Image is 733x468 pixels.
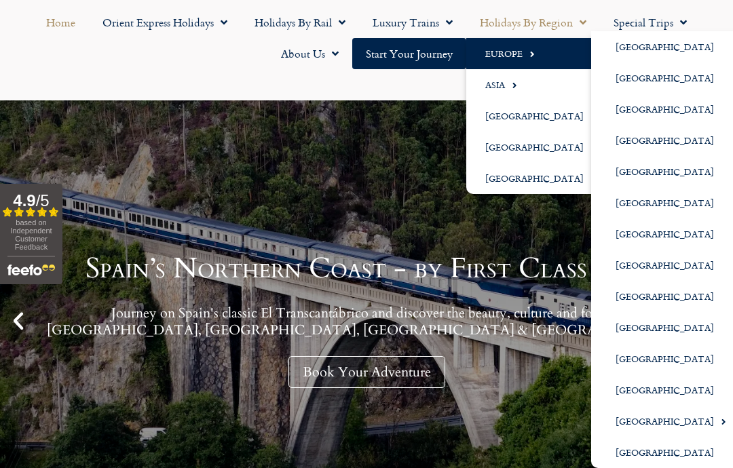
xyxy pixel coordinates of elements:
a: Europe [466,38,609,69]
a: [GEOGRAPHIC_DATA] [466,132,609,163]
a: [GEOGRAPHIC_DATA] [466,100,609,132]
h1: Spain’s Northern Coast - by First Class Rail [34,254,699,283]
a: Home [33,7,89,38]
p: Journey on Spain's classic El Transcantábrico and discover the beauty, culture and food of [GEOGR... [34,305,699,338]
a: Holidays by Region [466,7,600,38]
nav: Menu [7,7,726,69]
a: Special Trips [600,7,700,38]
a: Luxury Trains [359,7,466,38]
a: Start your Journey [352,38,466,69]
a: Book Your Adventure [288,356,445,388]
a: Asia [466,69,609,100]
a: [GEOGRAPHIC_DATA] [466,163,609,194]
a: Orient Express Holidays [89,7,241,38]
div: Previous slide [7,309,30,332]
a: Holidays by Rail [241,7,359,38]
a: About Us [267,38,352,69]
